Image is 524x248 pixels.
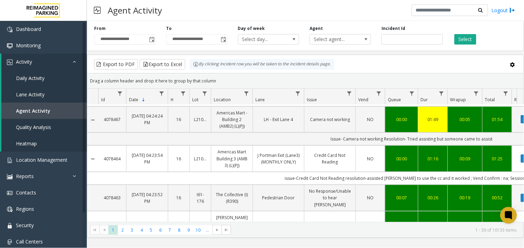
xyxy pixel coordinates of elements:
[184,225,193,235] span: Page 9
[108,225,118,235] span: Page 1
[156,225,165,235] span: Page 6
[360,116,381,123] a: NO
[255,97,265,103] span: Lane
[194,221,207,234] a: I20-177
[487,194,508,201] a: 00:52
[515,97,523,103] span: Rec.
[194,191,207,205] a: I61-176
[423,155,443,162] a: 01:16
[257,221,300,234] a: [GEOGRAPHIC_DATA] ([GEOGRAPHIC_DATA])
[212,225,222,235] span: Go to the next page
[7,190,13,196] img: 'icon'
[487,155,508,162] a: 01:25
[87,156,98,162] a: Collapse Details
[310,25,323,32] label: Agent
[203,225,212,235] span: Page 11
[174,225,184,235] span: Page 8
[452,116,478,123] a: 00:05
[390,116,414,123] a: 00:00
[222,225,231,235] span: Go to the last page
[129,97,138,103] span: Date
[7,43,13,49] img: 'icon'
[407,89,417,98] a: Queue Filter Menu
[157,89,166,98] a: Date Filter Menu
[103,116,122,123] a: 4078467
[172,155,185,162] a: 16
[215,191,248,205] a: The Collective (I) (R390)
[388,97,401,103] span: Queue
[103,155,122,162] a: 4078464
[16,42,41,49] span: Monitoring
[242,89,251,98] a: Location Filter Menu
[172,116,185,123] a: 16
[390,194,414,201] div: 00:07
[101,97,105,103] span: Id
[257,116,300,123] a: LH - Exit Lane 4
[309,188,351,208] a: No Response/Unable to hear [PERSON_NAME]
[7,223,13,229] img: 'icon'
[7,239,13,245] img: 'icon'
[215,149,248,169] a: Americas Mart Building 3 (AMB 3) (L)(PJ)
[172,194,185,201] a: 16
[16,91,44,98] span: Lane Activity
[16,222,34,229] span: Security
[141,97,146,103] span: Sortable
[165,225,174,235] span: Page 7
[118,225,127,235] span: Page 2
[215,214,248,241] a: [PERSON_NAME][GEOGRAPHIC_DATA] ([GEOGRAPHIC_DATA]) (I) (R390)
[455,34,476,45] button: Select
[148,34,155,44] span: Toggle popup
[257,194,300,201] a: Pedestrian Door
[220,34,227,44] span: Toggle popup
[1,119,87,135] a: Quality Analysis
[257,152,300,165] a: J Portman Exit (Lane3) (MONTHLY ONLY)
[131,221,164,234] a: [DATE] 04:23:03 PM
[437,89,446,98] a: Dur Filter Menu
[16,189,36,196] span: Contacts
[179,89,188,98] a: H Filter Menu
[293,89,303,98] a: Lane Filter Menu
[16,124,51,130] span: Quality Analysis
[1,103,87,119] a: Agent Activity
[87,89,524,222] div: Data table
[171,97,174,103] span: H
[307,97,317,103] span: Issue
[452,155,478,162] a: 00:09
[214,97,231,103] span: Location
[131,152,164,165] a: [DATE] 04:23:54 PM
[193,62,199,67] img: infoIcon.svg
[7,207,13,212] img: 'icon'
[94,2,101,19] img: pageIcon
[492,7,515,14] a: Logout
[423,116,443,123] a: 01:49
[360,194,381,201] a: NO
[137,225,146,235] span: Page 4
[16,206,34,212] span: Regions
[452,194,478,201] a: 00:19
[382,25,405,32] label: Incident Id
[367,117,374,122] span: NO
[487,116,508,123] div: 01:54
[194,116,207,123] a: L21036801
[16,140,37,147] span: Heatmap
[146,225,156,235] span: Page 5
[310,34,359,44] span: Select agent...
[87,75,524,87] div: Drag a column header and drop it here to group by that column
[423,194,443,201] a: 00:26
[360,155,381,162] a: NO
[1,54,87,70] a: Activity
[131,113,164,126] a: [DATE] 04:24:24 PM
[94,59,138,70] button: Export to PDF
[16,58,32,65] span: Activity
[7,174,13,179] img: 'icon'
[16,173,34,179] span: Reports
[450,97,466,103] span: Wrapup
[309,152,351,165] a: Credit Card Not Reading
